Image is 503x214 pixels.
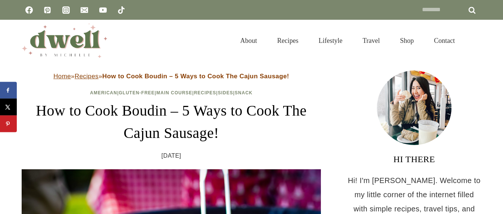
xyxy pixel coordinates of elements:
a: Shop [390,28,424,54]
nav: Primary Navigation [230,28,465,54]
button: View Search Form [469,34,481,47]
a: American [90,90,117,95]
a: Snack [235,90,253,95]
a: Facebook [22,3,37,18]
a: About [230,28,267,54]
a: Recipes [194,90,216,95]
a: Contact [424,28,465,54]
a: Travel [353,28,390,54]
h1: How to Cook Boudin – 5 Ways to Cook The Cajun Sausage! [22,100,321,144]
a: Instagram [59,3,74,18]
a: Pinterest [40,3,55,18]
a: Gluten-Free [119,90,154,95]
a: Lifestyle [309,28,353,54]
a: TikTok [114,3,129,18]
a: Home [53,73,71,80]
time: [DATE] [162,150,181,161]
strong: How to Cook Boudin – 5 Ways to Cook The Cajun Sausage! [102,73,289,80]
a: YouTube [96,3,110,18]
a: Sides [218,90,233,95]
a: Recipes [267,28,309,54]
span: » » [53,73,289,80]
h3: HI THERE [347,152,481,166]
a: Main Course [156,90,192,95]
a: Recipes [75,73,99,80]
a: Email [77,3,92,18]
img: DWELL by michelle [22,23,107,58]
span: | | | | | [90,90,253,95]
